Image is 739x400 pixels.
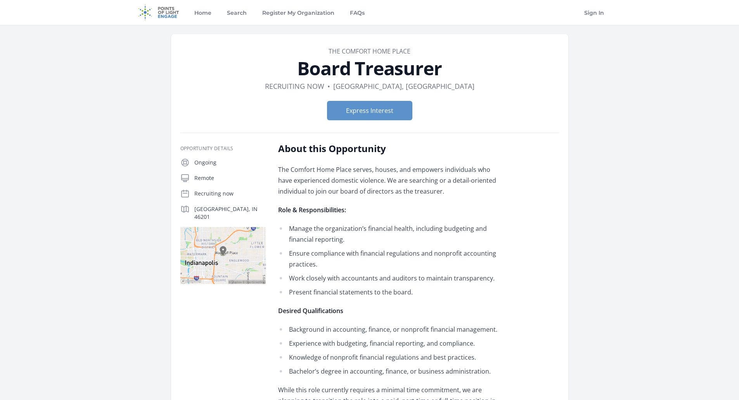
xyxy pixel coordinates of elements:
li: Present financial statements to the board. [278,287,505,298]
li: Bachelor’s degree in accounting, finance, or business administration. [278,366,505,377]
li: Manage the organization’s financial health, including budgeting and financial reporting. [278,223,505,245]
h3: Opportunity Details [180,145,266,152]
dd: Recruiting now [265,81,324,92]
strong: Desired Qualifications [278,306,343,315]
h2: About this Opportunity [278,142,505,155]
li: Work closely with accountants and auditors to maintain transparency. [278,273,505,284]
p: Remote [194,174,266,182]
div: • [327,81,330,92]
li: Ensure compliance with financial regulations and nonprofit accounting practices. [278,248,505,270]
dd: [GEOGRAPHIC_DATA], [GEOGRAPHIC_DATA] [333,81,474,92]
li: Knowledge of nonprofit financial regulations and best practices. [278,352,505,363]
p: Recruiting now [194,190,266,197]
p: [GEOGRAPHIC_DATA], IN 46201 [194,205,266,221]
li: Background in accounting, finance, or nonprofit financial management. [278,324,505,335]
img: Map [180,227,266,284]
h1: Board Treasurer [180,59,559,78]
li: Experience with budgeting, financial reporting, and compliance. [278,338,505,349]
button: Express Interest [327,101,412,120]
p: The Comfort Home Place serves, houses, and empowers individuals who have experienced domestic vio... [278,164,505,197]
a: The Comfort Home Place [329,47,410,55]
p: Ongoing [194,159,266,166]
strong: Role & Responsibilities: [278,206,346,214]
